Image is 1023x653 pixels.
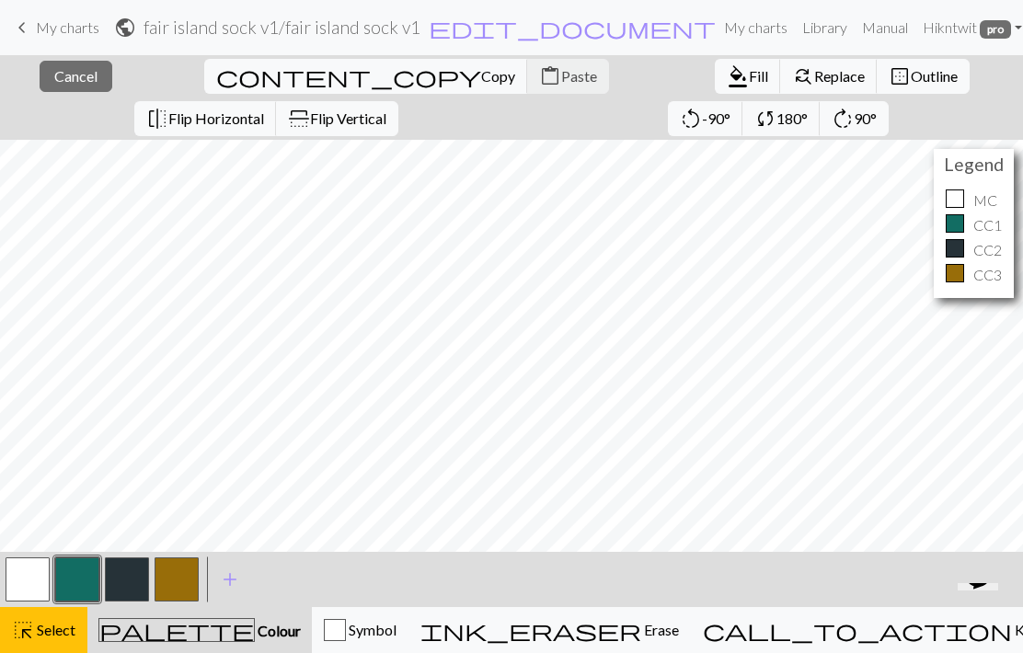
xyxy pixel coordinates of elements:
span: format_color_fill [727,63,749,89]
span: palette [99,617,254,643]
button: Erase [408,607,691,653]
span: highlight_alt [12,617,34,643]
span: find_replace [792,63,814,89]
p: CC1 [973,214,1002,236]
span: My charts [36,18,99,36]
button: Copy [204,59,528,94]
span: rotate_right [832,106,854,132]
span: flip [146,106,168,132]
button: Cancel [40,61,112,92]
a: My charts [717,9,795,46]
span: Replace [814,67,865,85]
span: Colour [255,622,301,639]
button: Flip Vertical [276,101,398,136]
button: Flip Horizontal [134,101,277,136]
span: Fill [749,67,768,85]
span: call_to_action [703,617,1012,643]
p: MC [973,189,997,212]
span: pro [980,20,1011,39]
span: edit_document [429,15,716,40]
a: Library [795,9,855,46]
span: Copy [481,67,515,85]
iframe: chat widget [950,583,1012,642]
span: keyboard_arrow_left [11,15,33,40]
span: 90° [854,109,877,127]
p: CC3 [973,264,1002,286]
span: rotate_left [680,106,702,132]
span: 180° [776,109,808,127]
button: Replace [780,59,878,94]
span: Cancel [54,67,98,85]
button: Colour [87,607,312,653]
span: -90° [702,109,730,127]
button: 90° [820,101,889,136]
a: Manual [855,9,915,46]
span: flip [286,108,312,130]
button: Fill [715,59,781,94]
button: Outline [877,59,970,94]
span: Flip Vertical [310,109,386,127]
span: public [114,15,136,40]
span: Outline [911,67,958,85]
h2: fair island sock v1 / fair island sock v1 [144,17,420,38]
span: Symbol [346,621,397,638]
button: Symbol [312,607,408,653]
a: My charts [11,12,99,43]
span: Flip Horizontal [168,109,264,127]
span: ink_eraser [420,617,641,643]
p: CC2 [973,239,1002,261]
span: add [219,567,241,592]
button: -90° [668,101,743,136]
span: Erase [641,621,679,638]
span: content_copy [216,63,481,89]
span: sync [754,106,776,132]
span: Select [34,621,75,638]
h4: Legend [938,154,1009,175]
button: 180° [742,101,821,136]
span: border_outer [889,63,911,89]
